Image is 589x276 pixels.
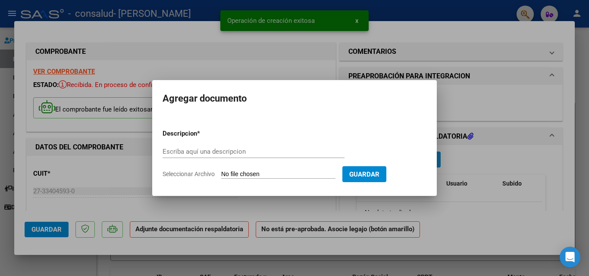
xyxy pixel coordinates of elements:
p: Descripcion [163,129,242,139]
h2: Agregar documento [163,90,426,107]
span: Seleccionar Archivo [163,171,215,177]
span: Guardar [349,171,379,178]
button: Guardar [342,166,386,182]
div: Open Intercom Messenger [560,247,580,267]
